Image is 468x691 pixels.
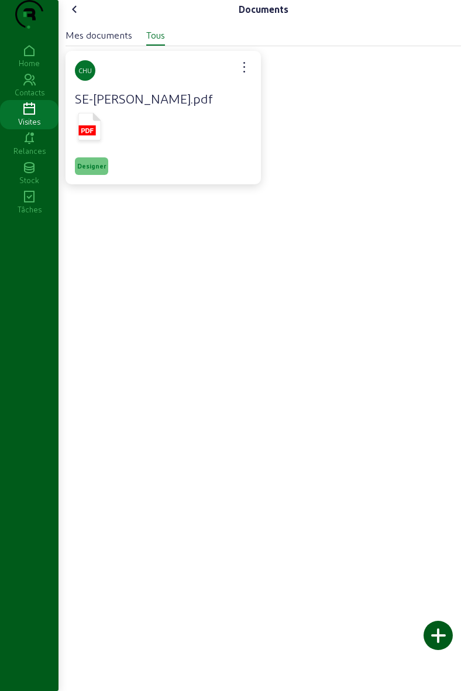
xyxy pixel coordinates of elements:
h4: SE-[PERSON_NAME].pdf [75,90,252,106]
span: Designer [77,162,106,170]
div: Mes documents [66,28,132,42]
div: CHU [75,60,95,81]
div: Tous [146,28,165,42]
div: Documents [239,2,288,16]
